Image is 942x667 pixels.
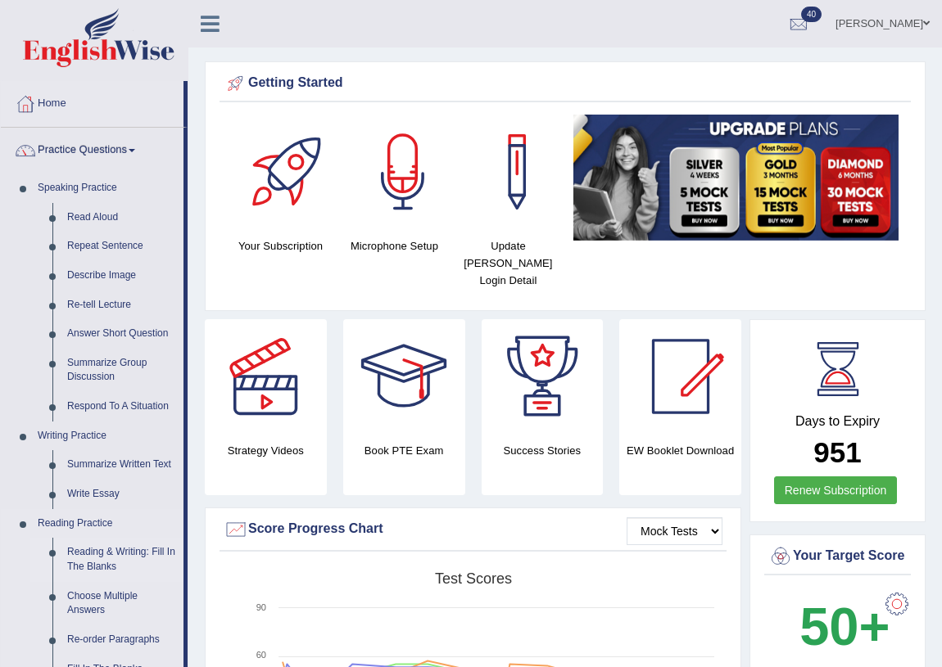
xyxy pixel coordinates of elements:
div: Getting Started [224,71,907,96]
b: 951 [813,436,861,468]
div: Your Target Score [768,544,907,569]
h4: EW Booklet Download [619,442,741,459]
h4: Your Subscription [232,237,329,255]
a: Repeat Sentence [60,232,183,261]
h4: Strategy Videos [205,442,327,459]
a: Speaking Practice [30,174,183,203]
a: Write Essay [60,480,183,509]
a: Re-order Paragraphs [60,625,183,655]
tspan: Test scores [435,570,512,587]
a: Summarize Written Text [60,450,183,480]
a: Writing Practice [30,421,183,451]
div: Score Progress Chart [224,517,722,542]
h4: Book PTE Exam [343,442,465,459]
text: 90 [256,602,266,612]
b: 50+ [799,597,890,656]
h4: Microphone Setup [346,237,443,255]
a: Reading & Writing: Fill In The Blanks [60,538,183,581]
a: Answer Short Question [60,319,183,349]
a: Respond To A Situation [60,392,183,421]
a: Read Aloud [60,203,183,232]
a: Summarize Group Discussion [60,349,183,392]
img: small5.jpg [573,115,899,241]
h4: Days to Expiry [768,414,907,429]
h4: Success Stories [482,442,604,459]
a: Practice Questions [1,128,183,169]
a: Choose Multiple Answers [60,582,183,625]
a: Describe Image [60,261,183,291]
a: Home [1,81,183,122]
text: 60 [256,650,266,660]
a: Re-tell Lecture [60,291,183,320]
span: 40 [801,7,822,22]
a: Renew Subscription [774,476,898,504]
a: Reading Practice [30,509,183,539]
h4: Update [PERSON_NAME] Login Detail [460,237,557,289]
